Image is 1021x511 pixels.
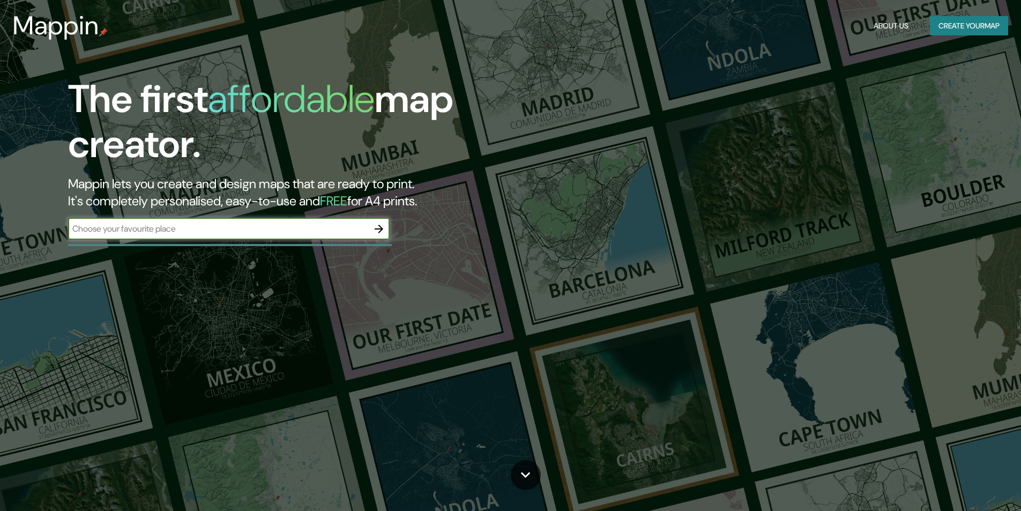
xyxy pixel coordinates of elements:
h1: affordable [208,74,375,124]
input: Choose your favourite place [68,223,368,235]
h2: Mappin lets you create and design maps that are ready to print. It's completely personalised, eas... [68,175,579,210]
h3: Mappin [13,11,99,41]
h5: FREE [320,192,347,209]
img: mappin-pin [99,28,108,36]
h1: The first map creator. [68,77,579,175]
button: Create yourmap [930,16,1008,36]
button: About Us [869,16,913,36]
